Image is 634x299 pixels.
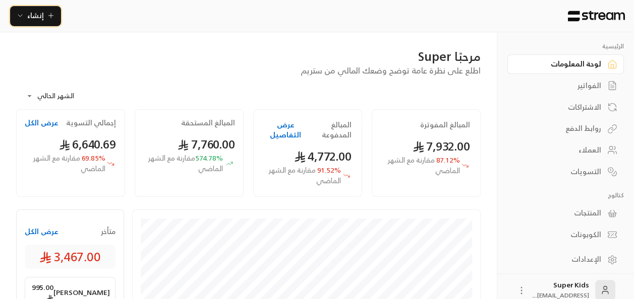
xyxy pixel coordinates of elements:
span: مقارنة مع الشهر الماضي [33,152,105,175]
p: كتالوج [507,191,624,199]
span: 4,772.00 [294,146,352,167]
div: العملاء [520,145,601,155]
img: Logo [567,11,626,22]
div: المنتجات [520,208,601,218]
button: عرض الكل [25,227,59,237]
span: 7,760.00 [178,134,235,155]
button: عرض التفاصيل [264,120,307,140]
a: الكوبونات [507,225,624,245]
span: 574.78 % [143,153,222,174]
h2: المبالغ المدفوعة [307,120,352,140]
h2: إجمالي التسوية [66,118,116,128]
span: 91.52 % [264,165,341,186]
a: العملاء [507,140,624,160]
a: المنتجات [507,203,624,223]
span: متأخر [101,227,116,237]
span: [PERSON_NAME] [53,287,110,297]
span: 6,640.69 [59,134,117,155]
div: روابط الدفع [520,123,601,133]
span: 7,932.00 [413,136,470,157]
a: الإعدادات [507,250,624,269]
span: اطلع على نظرة عامة توضح وضعك المالي من ستريم [301,63,481,78]
a: روابط الدفع [507,119,624,138]
div: الشهر الحالي [21,83,97,109]
h2: المبالغ المفوترة [420,120,470,130]
div: لوحة المعلومات [520,59,601,69]
h2: المبالغ المستحقة [181,118,235,128]
p: الرئيسية [507,42,624,50]
span: إنشاء [27,9,44,22]
div: مرحبًا Super [16,48,481,64]
a: الاشتراكات [507,97,624,117]
span: 87.12 % [382,155,459,176]
div: الإعدادات [520,254,601,264]
a: لوحة المعلومات [507,54,624,74]
a: التسويات [507,162,624,181]
div: الكوبونات [520,230,601,240]
span: 3,467.00 [39,249,101,265]
div: الفواتير [520,81,601,91]
a: الفواتير [507,76,624,96]
button: عرض الكل [25,118,59,128]
span: مقارنة مع الشهر الماضي [148,152,223,175]
span: 69.85 % [25,153,105,174]
span: مقارنة مع الشهر الماضي [387,154,459,177]
div: الاشتراكات [520,102,601,112]
button: إنشاء [10,6,61,26]
div: التسويات [520,167,601,177]
span: مقارنة مع الشهر الماضي [269,164,341,187]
